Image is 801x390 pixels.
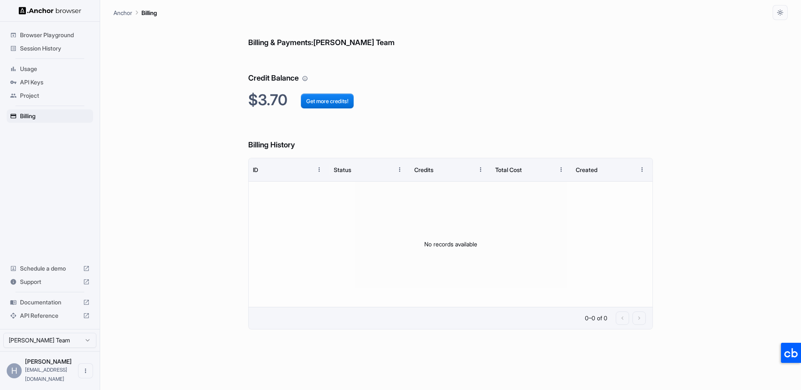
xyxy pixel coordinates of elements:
[7,262,93,275] div: Schedule a demo
[20,78,90,86] span: API Keys
[248,56,653,84] h6: Credit Balance
[20,298,80,306] span: Documentation
[25,367,67,382] span: hung@zalos.io
[539,162,554,177] button: Sort
[20,278,80,286] span: Support
[7,275,93,289] div: Support
[620,162,635,177] button: Sort
[576,166,597,173] div: Created
[7,89,93,102] div: Project
[377,162,392,177] button: Sort
[7,76,93,89] div: API Keys
[7,363,22,378] div: H
[554,162,569,177] button: Menu
[20,311,80,320] span: API Reference
[113,8,132,17] p: Anchor
[495,166,522,173] div: Total Cost
[20,44,90,53] span: Session History
[20,264,80,273] span: Schedule a demo
[458,162,473,177] button: Sort
[473,162,488,177] button: Menu
[19,7,81,15] img: Anchor Logo
[7,42,93,55] div: Session History
[297,162,312,177] button: Sort
[302,76,308,81] svg: Your credit balance will be consumed as you use the API. Visit the usage page to view a breakdown...
[78,363,93,378] button: Open menu
[113,8,157,17] nav: breadcrumb
[20,112,90,120] span: Billing
[20,91,90,100] span: Project
[248,122,653,151] h6: Billing History
[20,31,90,39] span: Browser Playground
[253,166,258,173] div: ID
[312,162,327,177] button: Menu
[7,309,93,322] div: API Reference
[249,182,652,307] div: No records available
[7,109,93,123] div: Billing
[7,62,93,76] div: Usage
[7,296,93,309] div: Documentation
[7,28,93,42] div: Browser Playground
[20,65,90,73] span: Usage
[334,166,351,173] div: Status
[25,358,72,365] span: Hung Hoang
[635,162,650,177] button: Menu
[585,314,607,322] p: 0–0 of 0
[414,166,433,173] div: Credits
[248,20,653,49] h6: Billing & Payments: [PERSON_NAME] Team
[248,91,653,109] h2: $3.70
[392,162,407,177] button: Menu
[301,94,354,109] button: Get more credits!
[141,8,157,17] p: Billing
